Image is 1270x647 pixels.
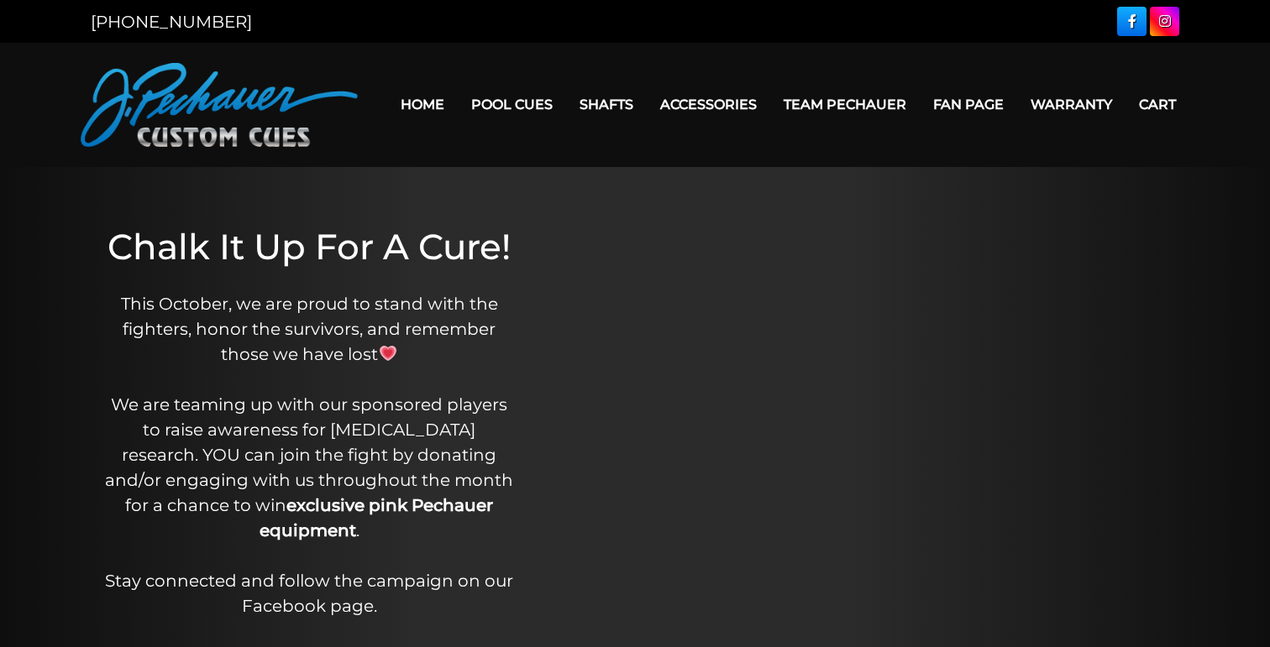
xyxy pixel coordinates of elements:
a: Home [387,83,458,126]
strong: exclusive pink Pechauer equipment [260,495,494,540]
a: Shafts [566,83,647,126]
a: Accessories [647,83,770,126]
img: Pechauer Custom Cues [81,63,358,147]
a: Fan Page [920,83,1017,126]
a: Pool Cues [458,83,566,126]
h1: Chalk It Up For A Cure! [103,226,514,268]
a: Team Pechauer [770,83,920,126]
a: Cart [1126,83,1189,126]
p: This October, we are proud to stand with the fighters, honor the survivors, and remember those we... [103,291,514,618]
a: Warranty [1017,83,1126,126]
img: 💗 [380,345,396,362]
a: [PHONE_NUMBER] [91,12,252,32]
